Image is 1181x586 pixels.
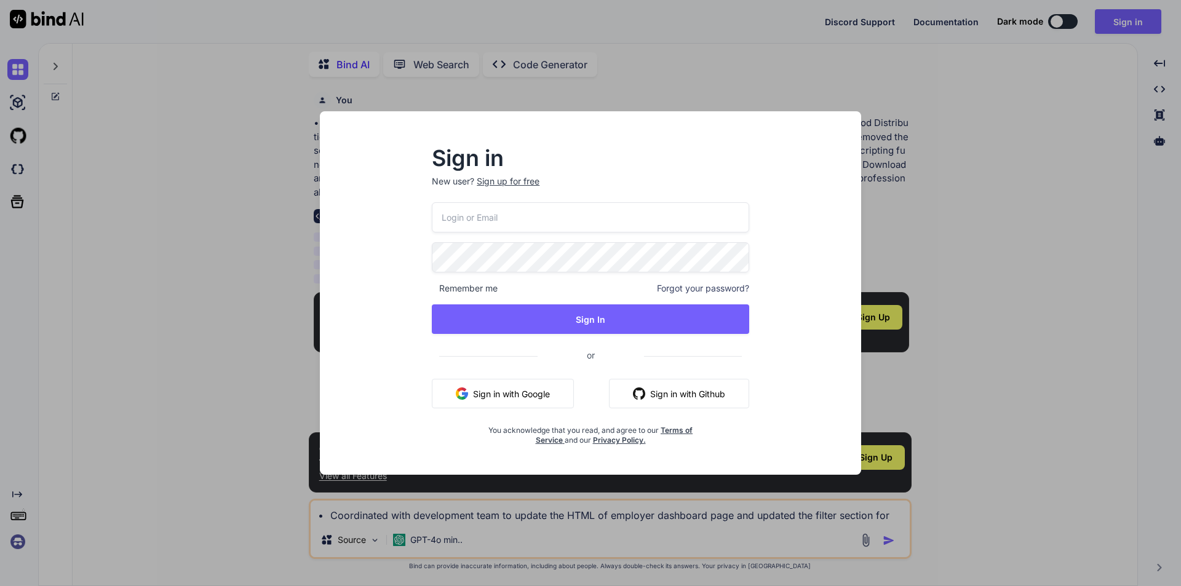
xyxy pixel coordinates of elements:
button: Sign in with Github [609,379,749,408]
img: google [456,387,468,400]
span: Forgot your password? [657,282,749,295]
button: Sign in with Google [432,379,574,408]
p: New user? [432,175,749,202]
input: Login or Email [432,202,749,232]
div: You acknowledge that you read, and agree to our and our [485,418,696,445]
a: Terms of Service [536,426,693,445]
div: Sign up for free [477,175,539,188]
img: github [633,387,645,400]
a: Privacy Policy. [593,435,646,445]
h2: Sign in [432,148,749,168]
span: or [538,340,644,370]
span: Remember me [432,282,498,295]
button: Sign In [432,304,749,334]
